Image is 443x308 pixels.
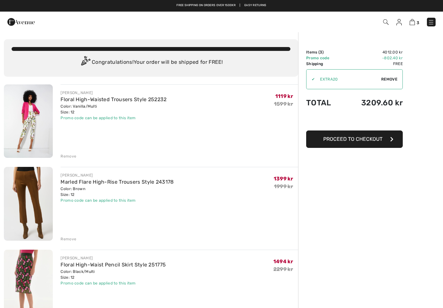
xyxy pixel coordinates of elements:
[343,49,403,55] td: 4012.00 kr
[61,186,174,197] div: Color: Brown Size: 12
[4,84,53,158] img: Floral High-Waisted Trousers Style 252232
[383,19,389,25] img: Search
[306,92,343,114] td: Total
[61,269,166,280] div: Color: Black/Multi Size: 12
[381,76,397,82] span: Remove
[428,19,434,25] img: Menu
[4,167,53,240] img: Marled Flare High-Rise Trousers Style 243178
[61,153,76,159] div: Remove
[61,262,166,268] a: Floral High-Waist Pencil Skirt Style 251775
[315,70,381,89] input: Promo code
[7,15,35,28] img: 1ère Avenue
[323,136,382,142] span: Proceed to Checkout
[61,96,166,102] a: Floral High-Waisted Trousers Style 252232
[410,19,415,25] img: Shopping Bag
[274,101,293,107] s: 1599 kr
[306,55,343,61] td: Promo code
[306,61,343,67] td: Shipping
[79,56,92,69] img: Congratulation2.svg
[61,103,166,115] div: Color: Vanilla/Multi Size: 12
[273,266,293,272] s: 2299 kr
[7,18,35,24] a: 1ère Avenue
[306,49,343,55] td: Items ( )
[274,183,293,189] s: 1999 kr
[273,258,293,265] span: 1494 kr
[244,3,267,8] a: Easy Returns
[61,236,76,242] div: Remove
[275,93,293,99] span: 1119 kr
[410,18,419,26] a: 3
[61,172,174,178] div: [PERSON_NAME]
[61,90,166,96] div: [PERSON_NAME]
[343,92,403,114] td: 3209.60 kr
[306,76,315,82] div: ✔
[61,255,166,261] div: [PERSON_NAME]
[61,280,166,286] div: Promo code can be applied to this item
[320,50,322,54] span: 3
[306,130,403,148] button: Proceed to Checkout
[306,114,403,128] iframe: PayPal
[61,197,174,203] div: Promo code can be applied to this item
[417,20,419,25] span: 3
[343,55,403,61] td: -802.40 kr
[61,179,174,185] a: Marled Flare High-Rise Trousers Style 243178
[274,176,293,182] span: 1399 kr
[396,19,402,25] img: My Info
[176,3,236,8] a: Free shipping on orders over 1500kr
[343,61,403,67] td: Free
[12,56,290,69] div: Congratulations! Your order will be shipped for FREE!
[61,115,166,121] div: Promo code can be applied to this item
